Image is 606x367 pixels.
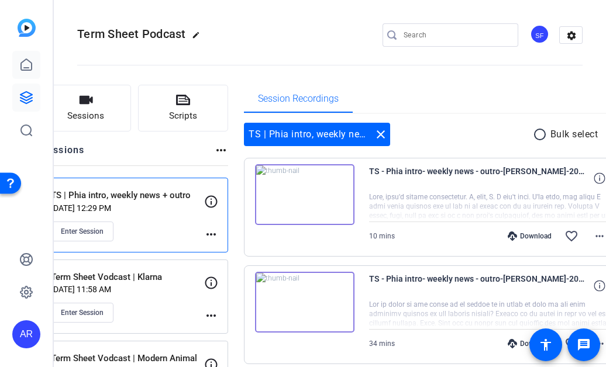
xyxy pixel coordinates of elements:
[41,85,131,131] button: Sessions
[258,94,339,103] span: Session Recordings
[214,143,228,157] mat-icon: more_horiz
[550,127,598,141] p: Bulk select
[533,127,550,141] mat-icon: radio_button_unchecked
[255,164,354,225] img: thumb-nail
[255,272,354,333] img: thumb-nail
[51,203,204,213] p: [DATE] 12:29 PM
[564,337,579,351] mat-icon: favorite_border
[369,232,395,240] span: 10 mins
[18,19,36,37] img: blue-gradient.svg
[51,352,212,365] p: Term Sheet Vodcast | Modern Animal
[530,25,550,45] ngx-avatar: Sam Freund
[67,109,104,123] span: Sessions
[539,338,553,352] mat-icon: accessibility
[204,227,218,241] mat-icon: more_horiz
[564,229,579,243] mat-icon: favorite_border
[169,109,197,123] span: Scripts
[51,221,113,241] button: Enter Session
[530,25,549,44] div: SF
[502,231,557,241] div: Download
[192,31,206,45] mat-icon: edit
[51,285,204,294] p: [DATE] 11:58 AM
[77,27,186,41] span: Term Sheet Podcast
[244,123,390,146] div: TS | Phia intro, weekly news + outro
[374,127,388,141] mat-icon: close
[369,164,586,192] span: TS - Phia intro- weekly news - outro-[PERSON_NAME]-2025-09-15-13-40-42-067-0
[51,303,113,323] button: Enter Session
[51,189,212,202] p: TS | Phia intro, weekly news + outro
[502,339,557,348] div: Download
[560,27,583,44] mat-icon: settings
[577,338,591,352] mat-icon: message
[369,272,586,300] span: TS - Phia intro- weekly news - outro-[PERSON_NAME]-2025-09-15-13-06-24-304-0
[404,28,509,42] input: Search
[41,143,85,165] h2: Sessions
[138,85,228,131] button: Scripts
[51,271,212,284] p: Term Sheet Vodcast | Klarna
[61,308,104,317] span: Enter Session
[12,320,40,348] div: AR
[369,340,395,348] span: 34 mins
[204,309,218,323] mat-icon: more_horiz
[61,227,104,236] span: Enter Session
